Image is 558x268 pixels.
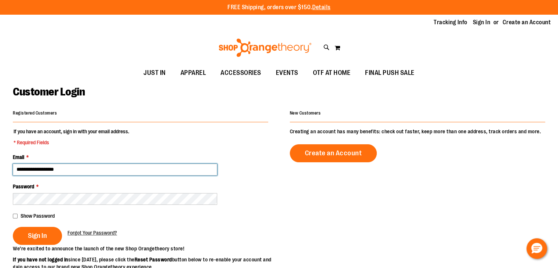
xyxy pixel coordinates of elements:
span: OTF AT HOME [313,65,351,81]
a: Create an Account [503,18,551,26]
strong: New Customers [290,111,321,116]
span: EVENTS [276,65,298,81]
span: ACCESSORIES [220,65,261,81]
span: Email [13,154,24,160]
strong: Registered Customers [13,111,57,116]
p: FREE Shipping, orders over $150. [227,3,331,12]
a: Details [312,4,331,11]
span: JUST IN [143,65,166,81]
a: OTF AT HOME [306,65,358,82]
a: Sign In [473,18,490,26]
span: Create an Account [305,149,362,157]
a: Tracking Info [434,18,467,26]
span: FINAL PUSH SALE [365,65,415,81]
button: Hello, have a question? Let’s chat. [526,238,547,259]
p: Creating an account has many benefits: check out faster, keep more than one address, track orders... [290,128,545,135]
a: FINAL PUSH SALE [358,65,422,82]
a: APPAREL [173,65,214,82]
a: Forgot Your Password? [68,229,117,236]
span: Customer Login [13,86,85,98]
img: Shop Orangetheory [218,39,313,57]
a: ACCESSORIES [213,65,269,82]
span: Sign In [28,232,47,240]
p: We’re excited to announce the launch of the new Shop Orangetheory store! [13,245,279,252]
span: Show Password [21,213,55,219]
span: Password [13,184,34,189]
a: JUST IN [136,65,173,82]
legend: If you have an account, sign in with your email address. [13,128,130,146]
span: Forgot Your Password? [68,230,117,236]
a: Create an Account [290,144,377,162]
strong: Reset Password [135,257,172,262]
span: * Required Fields [14,139,129,146]
span: APPAREL [180,65,206,81]
a: EVENTS [269,65,306,82]
button: Sign In [13,227,62,245]
strong: If you have not logged in [13,257,68,262]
